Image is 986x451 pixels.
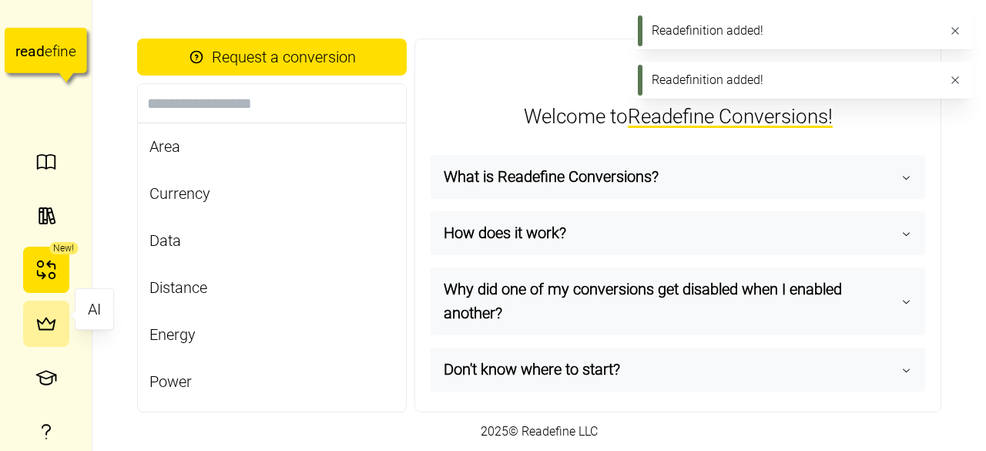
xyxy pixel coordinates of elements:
[61,42,69,60] tspan: n
[431,268,924,335] button: Why did one of my conversions get disabled when I enabled another?
[652,22,937,39] div: Readefinition added!
[149,323,196,347] div: Energy
[49,242,78,254] div: New!
[15,42,21,60] tspan: r
[149,276,207,300] div: Distance
[444,156,900,198] span: What is Readefine Conversions?
[45,42,52,60] tspan: e
[149,135,180,159] div: Area
[88,298,101,321] div: AI
[431,156,924,198] button: What is Readefine Conversions?
[52,42,58,60] tspan: f
[431,348,924,391] button: Don't know where to start?
[628,105,833,128] span: Readefine Conversions!
[36,42,45,60] tspan: d
[57,42,60,60] tspan: i
[431,212,924,254] button: How does it work?
[444,212,900,254] span: How does it work?
[524,101,833,132] h2: Welcome to
[652,71,937,89] div: Readefinition added!
[5,12,87,96] a: readefine
[137,39,407,76] button: Request a conversion
[473,415,605,449] div: 2025 © Readefine LLC
[212,43,356,71] span: Request a conversion
[149,370,192,394] div: Power
[69,42,76,60] tspan: e
[149,229,181,253] div: Data
[20,42,28,60] tspan: e
[444,268,900,335] span: Why did one of my conversions get disabled when I enabled another?
[149,182,210,206] div: Currency
[28,42,35,60] tspan: a
[444,348,900,391] span: Don't know where to start?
